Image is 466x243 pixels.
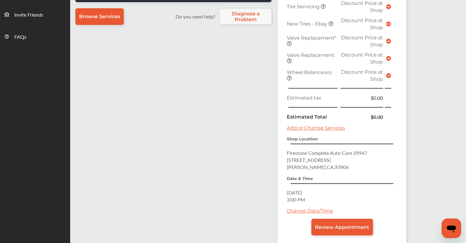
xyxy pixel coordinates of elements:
[324,70,332,75] small: (All)
[341,0,383,13] span: Discount Price at Shop
[75,8,124,25] a: Browse Services
[311,219,373,235] a: Review Appointment
[287,136,318,141] strong: Shop Location
[287,21,328,27] span: New Tires - Ebay
[339,93,385,103] td: $0.00
[287,4,321,10] span: Tire Servicing
[285,93,339,103] td: Estimated tax
[287,163,349,170] span: [PERSON_NAME] , CA , 93906
[341,35,383,48] span: Discount Price at Shop
[287,69,332,75] span: Wheel Balance
[441,218,461,238] iframe: Button to launch messaging window
[172,13,218,20] label: Do you need help?
[341,52,383,65] span: Discount Price at Shop
[341,18,383,30] span: Discount Price at Shop
[223,11,268,22] span: Diagnose a Problem
[287,52,335,58] span: Valve Replacement
[79,14,120,19] span: Browse Services
[14,11,43,19] span: Invite Friends
[287,196,305,203] span: 3:00 PM
[287,189,302,196] span: [DATE]
[287,176,313,181] strong: Date & Time
[14,33,26,41] span: FAQs
[315,224,369,230] span: Review Appointment
[285,112,339,122] td: Estimated Total
[341,69,383,82] span: Discount Price at Shop
[287,208,333,214] a: Change Date/Time
[339,112,385,122] td: $0.00
[220,9,271,24] a: Diagnose a Problem
[287,149,367,156] span: Firestone Complete Auto Care 29947
[287,35,336,41] span: Valve Replacement*
[287,156,331,163] span: [STREET_ADDRESS]
[287,125,345,131] a: Add or Change Services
